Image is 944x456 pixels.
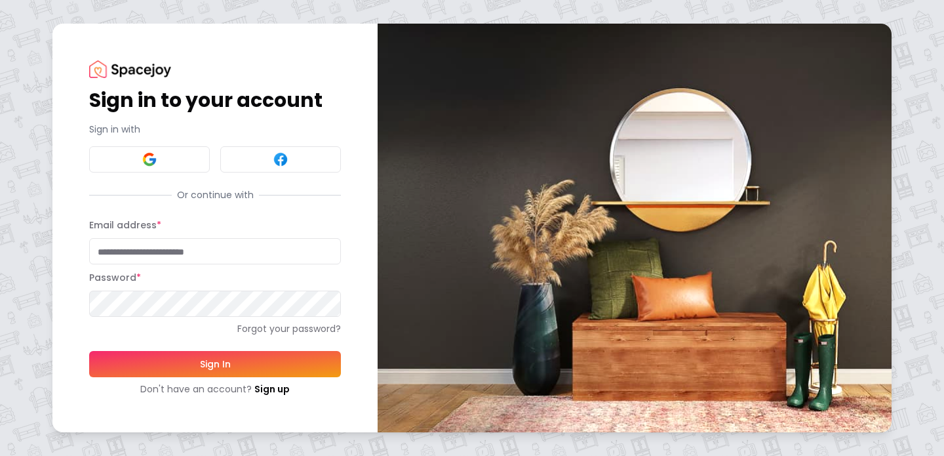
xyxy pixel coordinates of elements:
img: Spacejoy Logo [89,60,171,78]
img: Google signin [142,152,157,167]
img: Facebook signin [273,152,288,167]
p: Sign in with [89,123,341,136]
label: Password [89,271,141,284]
a: Sign up [254,383,290,396]
div: Don't have an account? [89,383,341,396]
label: Email address [89,218,161,232]
img: banner [378,24,892,432]
button: Sign In [89,351,341,377]
span: Or continue with [172,188,259,201]
h1: Sign in to your account [89,89,341,112]
a: Forgot your password? [89,322,341,335]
